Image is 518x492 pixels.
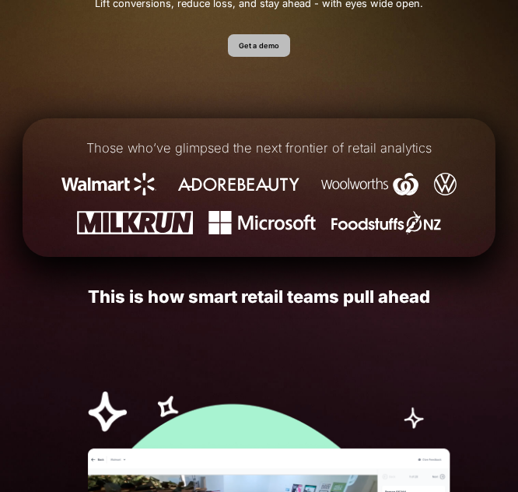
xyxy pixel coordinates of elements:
img: Walmart [61,173,156,195]
h1: Those who’ve glimpsed the next frontier of retail analytics [46,141,473,156]
img: Adore Beauty [172,173,306,195]
a: Get a demo [228,34,291,57]
img: Microsoft [208,211,316,234]
img: Volkswagen [434,173,457,195]
img: Foodstuffs NZ [331,211,440,234]
img: Woolworths [321,173,418,195]
img: Milkrun [77,211,193,234]
h1: This is how smart retail teams pull ahead [23,287,495,307]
